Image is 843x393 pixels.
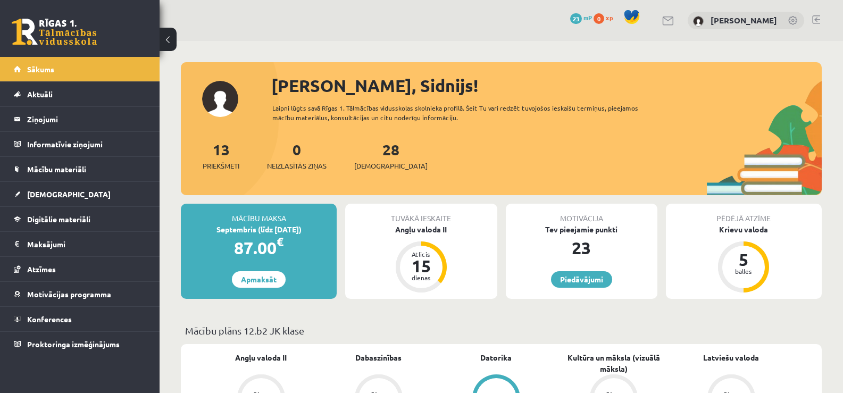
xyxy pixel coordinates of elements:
span: Proktoringa izmēģinājums [27,339,120,349]
div: Pēdējā atzīme [666,204,822,224]
a: Dabaszinības [355,352,402,363]
a: Rīgas 1. Tālmācības vidusskola [12,19,97,45]
span: xp [606,13,613,22]
span: [DEMOGRAPHIC_DATA] [27,189,111,199]
a: 23 mP [570,13,592,22]
a: Apmaksāt [232,271,286,288]
a: 0Neizlasītās ziņas [267,140,327,171]
span: Mācību materiāli [27,164,86,174]
span: mP [583,13,592,22]
span: € [277,234,283,249]
div: 5 [728,251,759,268]
a: Sākums [14,57,146,81]
a: Mācību materiāli [14,157,146,181]
a: Ziņojumi [14,107,146,131]
a: Konferences [14,307,146,331]
div: Septembris (līdz [DATE]) [181,224,337,235]
span: Aktuāli [27,89,53,99]
a: 0 xp [594,13,618,22]
span: Motivācijas programma [27,289,111,299]
legend: Ziņojumi [27,107,146,131]
a: Krievu valoda 5 balles [666,224,822,294]
span: Digitālie materiāli [27,214,90,224]
div: dienas [405,274,437,281]
legend: Maksājumi [27,232,146,256]
span: [DEMOGRAPHIC_DATA] [354,161,428,171]
div: Laipni lūgts savā Rīgas 1. Tālmācības vidusskolas skolnieka profilā. Šeit Tu vari redzēt tuvojošo... [272,103,657,122]
a: 13Priekšmeti [203,140,239,171]
span: Atzīmes [27,264,56,274]
a: Maksājumi [14,232,146,256]
div: Mācību maksa [181,204,337,224]
div: balles [728,268,759,274]
a: Motivācijas programma [14,282,146,306]
div: [PERSON_NAME], Sidnijs! [271,73,822,98]
a: Angļu valoda II Atlicis 15 dienas [345,224,497,294]
legend: Informatīvie ziņojumi [27,132,146,156]
a: Aktuāli [14,82,146,106]
p: Mācību plāns 12.b2 JK klase [185,323,817,338]
a: [PERSON_NAME] [711,15,777,26]
div: Tev pieejamie punkti [506,224,657,235]
div: Angļu valoda II [345,224,497,235]
div: Tuvākā ieskaite [345,204,497,224]
a: 28[DEMOGRAPHIC_DATA] [354,140,428,171]
div: Atlicis [405,251,437,257]
a: Informatīvie ziņojumi [14,132,146,156]
a: Kultūra un māksla (vizuālā māksla) [555,352,672,374]
div: Motivācija [506,204,657,224]
div: 15 [405,257,437,274]
a: Piedāvājumi [551,271,612,288]
a: [DEMOGRAPHIC_DATA] [14,182,146,206]
span: Neizlasītās ziņas [267,161,327,171]
div: 87.00 [181,235,337,261]
a: Angļu valoda II [235,352,287,363]
img: Sidnijs Kalniņš [693,16,704,27]
span: 0 [594,13,604,24]
div: Krievu valoda [666,224,822,235]
a: Proktoringa izmēģinājums [14,332,146,356]
span: Sākums [27,64,54,74]
span: Priekšmeti [203,161,239,171]
span: 23 [570,13,582,24]
div: 23 [506,235,657,261]
a: Atzīmes [14,257,146,281]
span: Konferences [27,314,72,324]
a: Latviešu valoda [703,352,759,363]
a: Digitālie materiāli [14,207,146,231]
a: Datorika [480,352,512,363]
